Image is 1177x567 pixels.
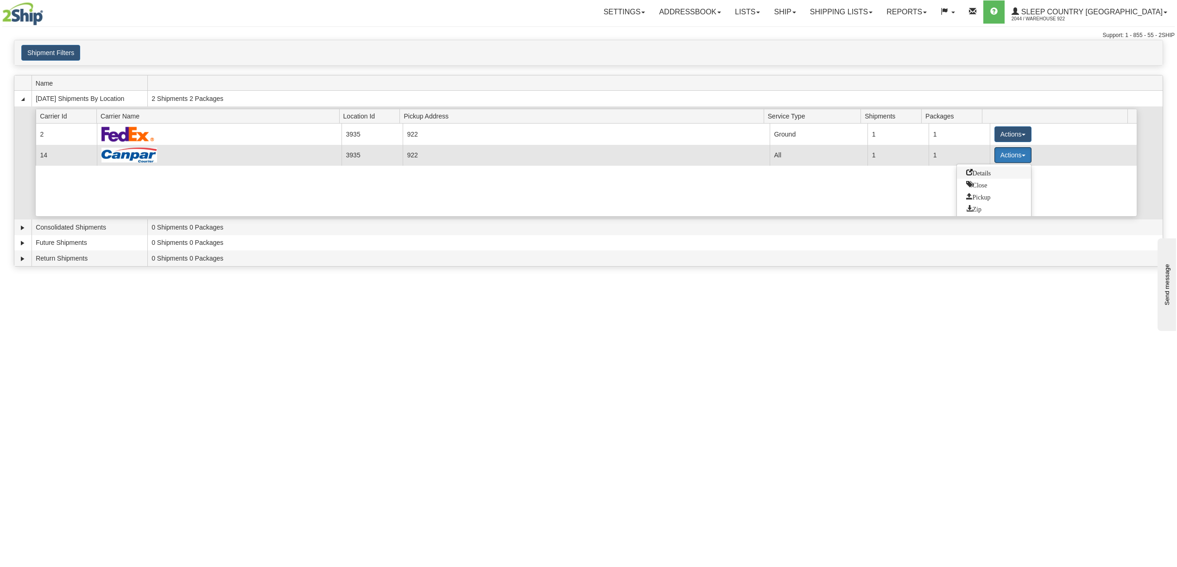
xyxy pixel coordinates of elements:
td: 1 [867,124,929,144]
td: 3935 [342,124,403,144]
img: FedEx Express® [101,126,155,142]
a: Addressbook [652,0,728,24]
td: 0 Shipments 0 Packages [147,235,1163,251]
a: Close this group [957,179,1031,191]
iframe: chat widget [1156,236,1176,330]
a: Expand [18,254,27,263]
td: 1 [929,145,990,166]
div: Send message [7,8,86,15]
button: Actions [994,147,1031,163]
td: Consolidated Shipments [32,219,147,235]
td: 0 Shipments 0 Packages [147,219,1163,235]
a: Expand [18,238,27,248]
td: 14 [36,145,97,166]
a: Expand [18,223,27,232]
td: 1 [867,145,929,166]
span: Shipments [865,109,921,123]
a: Print or Download All Shipping Documents in one file [957,215,1031,227]
span: 2044 / Warehouse 922 [1012,14,1081,24]
td: Ground [770,124,867,144]
span: Carrier Name [101,109,339,123]
a: Settings [596,0,652,24]
td: 2 [36,124,97,144]
a: Shipping lists [803,0,880,24]
a: Lists [728,0,767,24]
div: Support: 1 - 855 - 55 - 2SHIP [2,31,1175,39]
button: Shipment Filters [21,45,80,61]
a: Sleep Country [GEOGRAPHIC_DATA] 2044 / Warehouse 922 [1005,0,1174,24]
span: Packages [925,109,982,123]
span: Pickup Address [404,109,764,123]
td: All [770,145,867,166]
td: Return Shipments [32,250,147,266]
span: Sleep Country [GEOGRAPHIC_DATA] [1019,8,1163,16]
td: 3935 [342,145,403,166]
span: Location Id [343,109,400,123]
a: Zip and Download All Shipping Documents [957,203,1031,215]
span: Details [966,169,991,175]
td: Future Shipments [32,235,147,251]
td: [DATE] Shipments By Location [32,91,147,106]
button: Actions [994,126,1031,142]
td: 2 Shipments 2 Packages [147,91,1163,106]
a: Collapse [18,94,27,104]
span: Close [966,181,987,187]
a: Ship [767,0,803,24]
td: 0 Shipments 0 Packages [147,250,1163,266]
span: Pickup [966,193,991,199]
img: logo2044.jpg [2,2,43,25]
img: Canpar [101,148,157,162]
td: 922 [403,124,770,144]
span: Name [36,76,147,90]
a: Reports [880,0,934,24]
a: Go to Details view [957,167,1031,179]
a: Request a carrier pickup [957,191,1031,203]
td: 1 [929,124,990,144]
td: 922 [403,145,770,166]
span: Carrier Id [40,109,96,123]
span: Zip [966,205,981,212]
span: Service Type [768,109,861,123]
